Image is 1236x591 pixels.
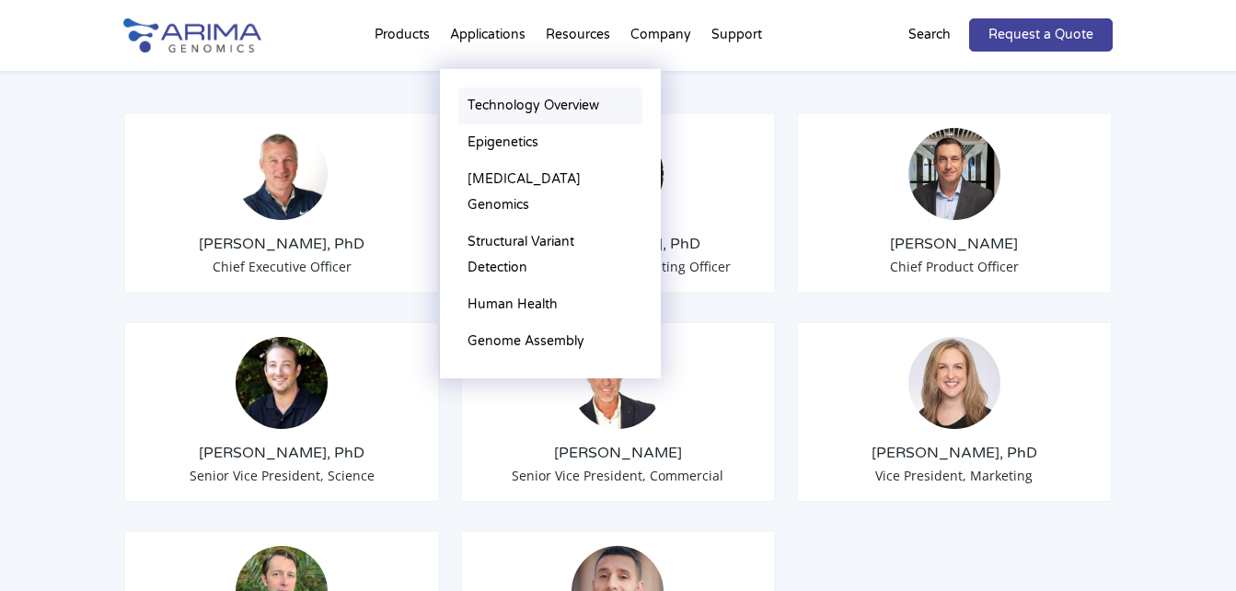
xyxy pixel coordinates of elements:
a: Epigenetics [458,124,642,161]
a: Human Health [458,286,642,323]
h3: [PERSON_NAME], PhD [139,443,424,463]
a: [MEDICAL_DATA] Genomics [458,161,642,224]
span: Senior Vice President, Commercial [512,467,723,484]
img: Tom-Willis.jpg [236,128,328,220]
span: Chief Executive Officer [213,258,352,275]
h3: [PERSON_NAME] [812,234,1097,254]
a: Structural Variant Detection [458,224,642,286]
span: Chief Product Officer [890,258,1019,275]
img: Anthony-Schmitt_Arima-Genomics.png [236,337,328,429]
a: Request a Quote [969,18,1113,52]
a: Genome Assembly [458,323,642,360]
a: Technology Overview [458,87,642,124]
img: Arima-Genomics-logo [123,18,261,52]
span: Vice President, Marketing [875,467,1033,484]
p: Search [908,23,951,47]
img: David-Duvall-Headshot.jpg [572,337,664,429]
h3: [PERSON_NAME], PhD [139,234,424,254]
img: Chris-Roberts.jpg [908,128,1000,220]
h3: [PERSON_NAME] [476,443,761,463]
span: Senior Vice President, Science [190,467,375,484]
img: 19364919-cf75-45a2-a608-1b8b29f8b955.jpg [908,337,1000,429]
h3: [PERSON_NAME], PhD [812,443,1097,463]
